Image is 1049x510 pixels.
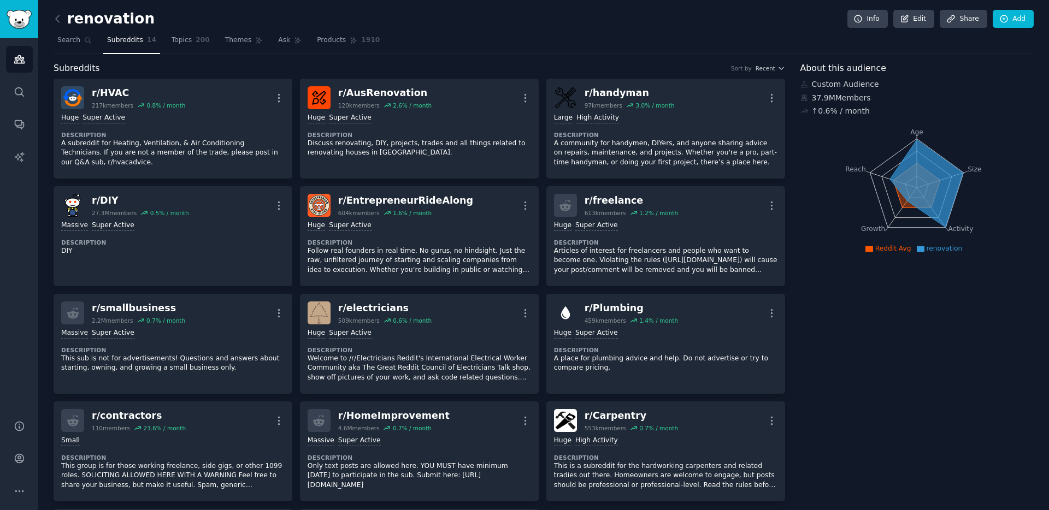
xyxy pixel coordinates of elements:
[329,113,372,123] div: Super Active
[639,317,678,324] div: 1.4 % / month
[576,113,619,123] div: High Activity
[910,128,923,136] tspan: Age
[103,32,160,54] a: Subreddits14
[845,165,866,173] tspan: Reach
[92,194,189,207] div: r/ DIY
[554,436,571,446] div: Huge
[546,294,785,394] a: Plumbingr/Plumbing459kmembers1.4% / monthHugeSuper ActiveDescriptionA place for plumbing advice a...
[635,102,674,109] div: 3.0 % / month
[585,301,678,315] div: r/ Plumbing
[54,10,155,28] h2: renovation
[61,436,80,446] div: Small
[585,424,626,432] div: 553k members
[338,317,380,324] div: 509k members
[54,32,96,54] a: Search
[361,35,380,45] span: 1910
[146,102,185,109] div: 0.8 % / month
[338,102,380,109] div: 120k members
[639,209,678,217] div: 1.2 % / month
[554,221,571,231] div: Huge
[554,139,777,168] p: A community for handymen, DIYers, and anyone sharing advice on repairs, maintenance, and projects...
[92,86,185,100] div: r/ HVAC
[300,79,539,179] a: AusRenovationr/AusRenovation120kmembers2.6% / monthHugeSuper ActiveDescriptionDiscuss renovating,...
[308,301,331,324] img: electricians
[800,62,886,75] span: About this audience
[756,64,775,72] span: Recent
[639,424,678,432] div: 0.7 % / month
[393,317,432,324] div: 0.6 % / month
[968,165,981,173] tspan: Size
[82,113,125,123] div: Super Active
[893,10,934,28] a: Edit
[731,64,752,72] div: Sort by
[107,35,143,45] span: Subreddits
[92,317,133,324] div: 2.2M members
[308,131,531,139] dt: Description
[300,294,539,394] a: electriciansr/electricians509kmembers0.6% / monthHugeSuper ActiveDescriptionWelcome to /r/Electri...
[546,79,785,179] a: handymanr/handyman97kmembers3.0% / monthLargeHigh ActivityDescriptionA community for handymen, DI...
[61,239,285,246] dt: Description
[61,246,285,256] p: DIY
[61,328,88,339] div: Massive
[585,194,678,207] div: r/ freelance
[308,454,531,461] dt: Description
[948,225,973,233] tspan: Activity
[546,401,785,501] a: Carpentryr/Carpentry553kmembers0.7% / monthHugeHigh ActivityDescriptionThis is a subreddit for th...
[146,317,185,324] div: 0.7 % / month
[554,454,777,461] dt: Description
[150,209,189,217] div: 0.5 % / month
[61,354,285,373] p: This sub is not for advertisements! Questions and answers about starting, owning, and growing a s...
[585,317,626,324] div: 459k members
[196,35,210,45] span: 200
[278,35,290,45] span: Ask
[329,328,372,339] div: Super Active
[940,10,987,28] a: Share
[546,186,785,286] a: r/freelance613kmembers1.2% / monthHugeSuper ActiveDescriptionArticles of interest for freelancers...
[61,113,79,123] div: Huge
[225,35,252,45] span: Themes
[329,221,372,231] div: Super Active
[308,139,531,158] p: Discuss renovating, DIY, projects, trades and all things related to renovating houses in [GEOGRAP...
[393,424,432,432] div: 0.7 % / month
[554,246,777,275] p: Articles of interest for freelancers and people who want to become one. Violating the rules ([URL...
[54,62,100,75] span: Subreddits
[308,461,531,490] p: Only text posts are allowed here. YOU MUST have minimum [DATE] to participate in the sub. Submit ...
[585,409,678,423] div: r/ Carpentry
[300,186,539,286] a: EntrepreneurRideAlongr/EntrepreneurRideAlong604kmembers1.6% / monthHugeSuper ActiveDescriptionFol...
[554,328,571,339] div: Huge
[92,209,137,217] div: 27.3M members
[554,301,577,324] img: Plumbing
[554,461,777,490] p: This is a subreddit for the hardworking carpenters and related tradies out there. Homeowners are ...
[927,245,963,252] span: renovation
[274,32,305,54] a: Ask
[308,328,325,339] div: Huge
[585,209,626,217] div: 613k members
[756,64,785,72] button: Recent
[861,225,885,233] tspan: Growth
[61,346,285,354] dt: Description
[812,105,870,117] div: ↑ 0.6 % / month
[92,102,133,109] div: 217k members
[338,86,432,100] div: r/ AusRenovation
[554,354,777,373] p: A place for plumbing advice and help. Do not advertise or try to compare pricing.
[800,92,1034,104] div: 37.9M Members
[57,35,80,45] span: Search
[317,35,346,45] span: Products
[308,354,531,383] p: Welcome to /r/Electricians Reddit's International Electrical Worker Community aka The Great Reddi...
[143,424,186,432] div: 23.6 % / month
[61,139,285,168] p: A subreddit for Heating, Ventilation, & Air Conditioning Technicians. If you are not a member of ...
[554,113,573,123] div: Large
[61,454,285,461] dt: Description
[308,436,334,446] div: Massive
[308,246,531,275] p: Follow real founders in real time. No gurus, no hindsight. Just the raw, unfiltered journey of st...
[61,131,285,139] dt: Description
[575,221,618,231] div: Super Active
[7,10,32,29] img: GummySearch logo
[61,86,84,109] img: HVAC
[172,35,192,45] span: Topics
[147,35,156,45] span: 14
[92,424,130,432] div: 110 members
[575,436,618,446] div: High Activity
[585,102,622,109] div: 97k members
[92,409,186,423] div: r/ contractors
